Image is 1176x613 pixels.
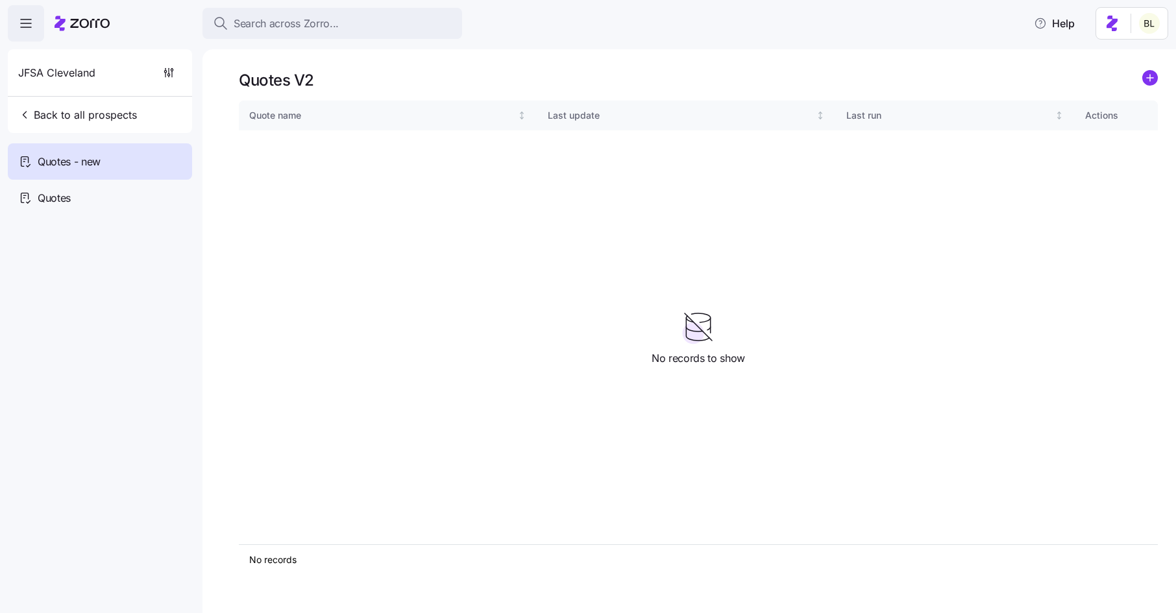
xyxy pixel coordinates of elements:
[517,111,526,120] div: Not sorted
[846,108,1053,123] div: Last run
[816,111,825,120] div: Not sorted
[1023,10,1085,36] button: Help
[1055,111,1064,120] div: Not sorted
[239,70,314,90] h1: Quotes V2
[249,108,515,123] div: Quote name
[1142,70,1158,90] a: add icon
[1142,70,1158,86] svg: add icon
[239,101,537,130] th: Quote nameNot sorted
[1085,108,1147,123] div: Actions
[18,107,137,123] span: Back to all prospects
[537,101,836,130] th: Last updateNot sorted
[202,8,462,39] button: Search across Zorro...
[1139,13,1160,34] img: 2fabda6663eee7a9d0b710c60bc473af
[8,143,192,180] a: Quotes - new
[836,101,1075,130] th: Last runNot sorted
[8,180,192,216] a: Quotes
[38,154,101,170] span: Quotes - new
[652,350,745,367] span: No records to show
[249,553,1037,566] div: No records
[1034,16,1075,31] span: Help
[548,108,813,123] div: Last update
[234,16,339,32] span: Search across Zorro...
[38,190,71,206] span: Quotes
[18,65,95,81] span: JFSA Cleveland
[13,102,142,128] button: Back to all prospects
